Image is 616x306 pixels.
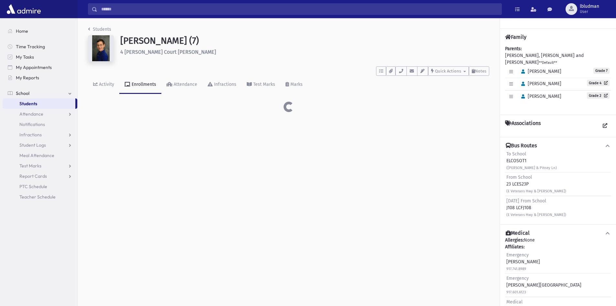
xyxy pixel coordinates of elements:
a: Students [3,98,75,109]
nav: breadcrumb [88,26,111,35]
div: Marks [289,82,303,87]
a: Teacher Schedule [3,192,77,202]
div: ELCOSOT1 [506,151,557,171]
div: [PERSON_NAME][GEOGRAPHIC_DATA] [506,275,581,295]
div: [PERSON_NAME] [506,252,540,272]
span: Medical [506,299,523,305]
span: Emergency [506,252,529,258]
span: To School [506,151,526,157]
a: My Reports [3,73,77,83]
a: Test Marks [242,76,280,94]
span: [DATE] From School [506,198,546,204]
b: Allergies: [505,237,524,243]
small: (E Veterans Hwy & [PERSON_NAME]) [506,189,566,193]
span: [PERSON_NAME] [518,81,561,86]
a: View all Associations [599,120,611,132]
a: Marks [280,76,308,94]
div: Test Marks [252,82,275,87]
div: [PERSON_NAME], [PERSON_NAME] and [PERSON_NAME] [505,45,611,109]
a: Attendance [161,76,202,94]
a: Infractions [3,130,77,140]
span: [PERSON_NAME] [518,69,561,74]
a: Infractions [202,76,242,94]
span: Attendance [19,111,43,117]
span: My Reports [16,75,39,81]
span: User [580,9,599,14]
div: J108 LCFJ108 [506,198,566,218]
h1: [PERSON_NAME] (7) [120,35,489,46]
span: Grade 7 [593,68,610,74]
div: Attendance [172,82,197,87]
h4: Bus Routes [506,142,537,149]
a: Report Cards [3,171,77,181]
a: Notifications [3,119,77,130]
a: PTC Schedule [3,181,77,192]
span: Time Tracking [16,44,45,50]
b: Affiliates: [505,244,524,250]
button: Medical [505,230,611,237]
span: School [16,90,29,96]
span: Infractions [19,132,42,138]
h6: 4 [PERSON_NAME] Court [PERSON_NAME] [120,49,489,55]
span: Notes [475,69,486,74]
a: School [3,88,77,98]
span: Students [19,101,37,107]
a: Activity [88,76,119,94]
button: Notes [469,66,489,76]
a: Home [3,26,77,36]
a: My Appointments [3,62,77,73]
span: Notifications [19,121,45,127]
span: Student Logs [19,142,46,148]
a: Student Logs [3,140,77,150]
b: Parents: [505,46,522,51]
a: Grade 4 [587,80,610,86]
button: Quick Actions [428,66,469,76]
small: (E Veterans Hwy & [PERSON_NAME]) [506,213,566,217]
a: Attendance [3,109,77,119]
span: lbludman [580,4,599,9]
span: PTC Schedule [19,184,47,189]
span: Home [16,28,28,34]
div: Infractions [213,82,236,87]
h4: Medical [506,230,530,237]
span: From School [506,175,532,180]
span: Report Cards [19,173,47,179]
div: Enrollments [130,82,156,87]
button: Bus Routes [505,142,611,149]
span: My Appointments [16,64,52,70]
span: [PERSON_NAME] [518,94,561,99]
div: 23 LCES23P [506,174,566,194]
a: Test Marks [3,161,77,171]
span: Quick Actions [435,69,461,74]
a: Grade 2 [587,92,610,99]
input: Search [97,3,502,15]
a: Meal Attendance [3,150,77,161]
span: My Tasks [16,54,34,60]
span: Test Marks [19,163,41,169]
small: 917.741.8989 [506,267,526,271]
a: Enrollments [119,76,161,94]
h4: Family [505,34,526,40]
div: Activity [98,82,114,87]
small: 917.601.6123 [506,290,526,294]
a: Students [88,27,111,32]
span: Meal Attendance [19,153,54,158]
span: Teacher Schedule [19,194,56,200]
small: ([PERSON_NAME] & Pitney Ln) [506,166,557,170]
a: Time Tracking [3,41,77,52]
img: AdmirePro [5,3,42,16]
a: My Tasks [3,52,77,62]
h4: Associations [505,120,541,132]
span: Emergency [506,276,529,281]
